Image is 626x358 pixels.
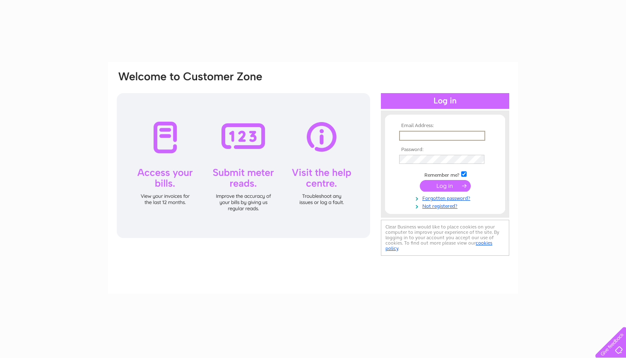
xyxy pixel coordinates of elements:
[381,220,509,256] div: Clear Business would like to place cookies on your computer to improve your experience of the sit...
[397,147,493,153] th: Password:
[420,180,471,192] input: Submit
[397,170,493,178] td: Remember me?
[399,194,493,202] a: Forgotten password?
[385,240,492,251] a: cookies policy
[397,123,493,129] th: Email Address:
[399,202,493,209] a: Not registered?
